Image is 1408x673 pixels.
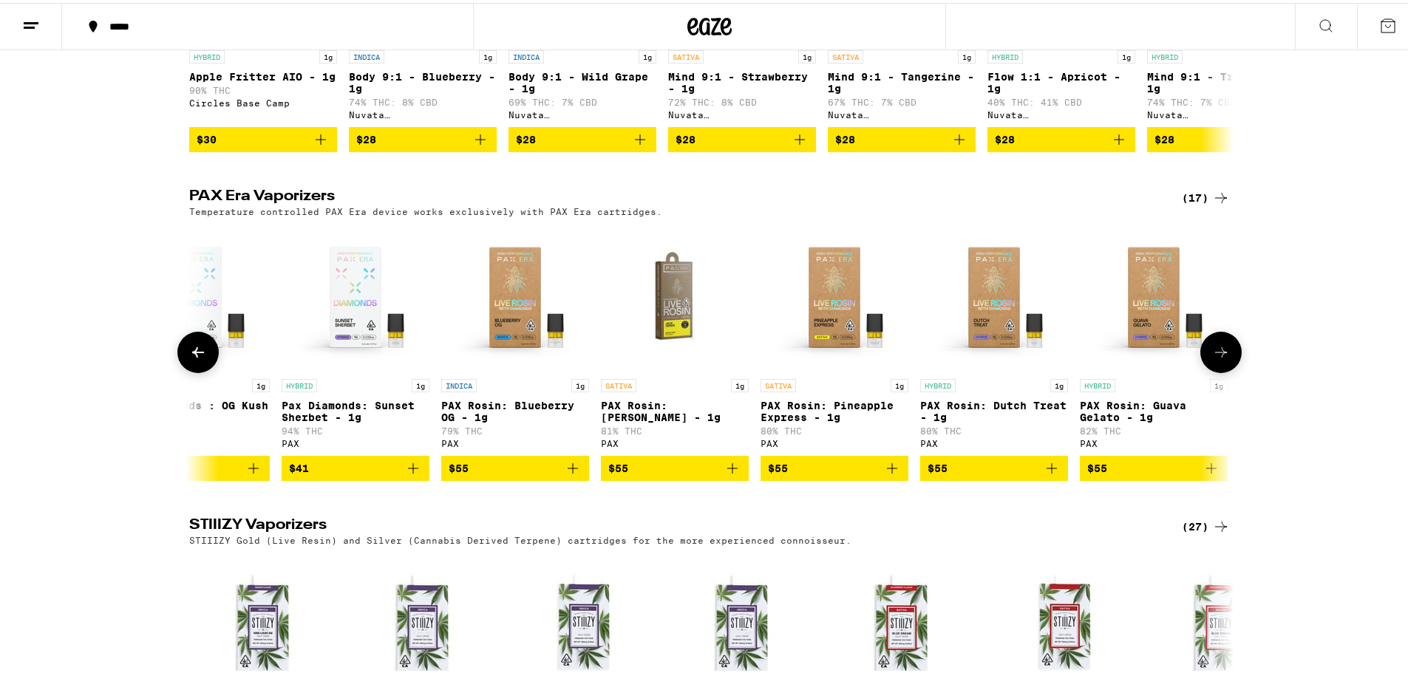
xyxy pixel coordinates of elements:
a: Open page for PAX Rosin: Guava Gelato - 1g from PAX [1080,221,1228,453]
p: Body 9:1 - Wild Grape - 1g [509,68,656,92]
img: PAX - PAX Rosin: Dutch Treat - 1g [920,221,1068,369]
p: 1g [571,376,589,389]
p: PAX Rosin: Dutch Treat - 1g [920,397,1068,420]
a: Open page for Pax Diamonds: Sunset Sherbet - 1g from PAX [282,221,429,453]
p: Body 9:1 - Blueberry - 1g [349,68,497,92]
p: HYBRID [1080,376,1115,389]
p: 1g [319,47,337,61]
button: Add to bag [122,453,270,478]
p: Mind 9:1 - Tangerine - 1g [828,68,976,92]
p: Pax Diamonds: Sunset Sherbet - 1g [282,397,429,420]
p: INDICA [349,47,384,61]
a: Open page for PAX Rosin: Pineapple Express - 1g from PAX [761,221,908,453]
p: 69% THC: 7% CBD [509,95,656,104]
div: Nuvata ([GEOGRAPHIC_DATA]) [987,107,1135,117]
p: 74% THC: 8% CBD [349,95,497,104]
p: HYBRID [920,376,956,389]
p: Pax Diamonds : OG Kush - 1g [122,397,270,420]
p: 93% THC [122,423,270,433]
p: 1g [479,47,497,61]
p: 67% THC: 7% CBD [828,95,976,104]
button: Add to bag [349,124,497,149]
p: 1g [798,47,816,61]
p: 1g [412,376,429,389]
p: SATIVA [668,47,704,61]
a: (27) [1182,515,1230,533]
button: Add to bag [1080,453,1228,478]
img: PAX - PAX Rosin: Pineapple Express - 1g [761,221,908,369]
div: PAX [441,436,589,445]
p: 1g [1118,47,1135,61]
p: Mind 9:1 - Tropical - 1g [1147,68,1295,92]
p: 81% THC [601,423,749,433]
div: PAX [122,436,270,445]
p: 80% THC [920,423,1068,433]
span: $55 [608,460,628,471]
p: Mind 9:1 - Strawberry - 1g [668,68,816,92]
button: Add to bag [1147,124,1295,149]
p: 1g [731,376,749,389]
img: PAX - PAX Rosin: Guava Gelato - 1g [1080,221,1228,369]
p: 1g [1050,376,1068,389]
div: PAX [761,436,908,445]
p: 90% THC [189,83,337,92]
p: 74% THC: 7% CBD [1147,95,1295,104]
button: Add to bag [189,124,337,149]
a: Open page for PAX Rosin: Dutch Treat - 1g from PAX [920,221,1068,453]
p: 40% THC: 41% CBD [987,95,1135,104]
span: $28 [676,131,696,143]
p: 1g [639,47,656,61]
span: $55 [1087,460,1107,471]
img: PAX - Pax Diamonds: Sunset Sherbet - 1g [282,221,429,369]
p: 1g [1210,376,1228,389]
a: Open page for Pax Diamonds : OG Kush - 1g from PAX [122,221,270,453]
button: Add to bag [668,124,816,149]
p: INDICA [441,376,477,389]
p: 79% THC [441,423,589,433]
a: Open page for PAX Rosin: Jack Herer - 1g from PAX [601,221,749,453]
p: 80% THC [761,423,908,433]
p: 1g [252,376,270,389]
button: Add to bag [509,124,656,149]
button: Add to bag [920,453,1068,478]
p: 1g [891,376,908,389]
span: Hi. Need any help? [9,10,106,22]
img: PAX - PAX Rosin: Jack Herer - 1g [601,221,749,369]
span: $28 [516,131,536,143]
p: SATIVA [828,47,863,61]
p: Flow 1:1 - Apricot - 1g [987,68,1135,92]
button: Add to bag [987,124,1135,149]
p: SATIVA [761,376,796,389]
p: SATIVA [601,376,636,389]
p: PAX Rosin: [PERSON_NAME] - 1g [601,397,749,420]
div: Nuvata ([GEOGRAPHIC_DATA]) [1147,107,1295,117]
div: PAX [920,436,1068,445]
span: $28 [995,131,1015,143]
div: PAX [1080,436,1228,445]
button: Add to bag [282,453,429,478]
p: Temperature controlled PAX Era device works exclusively with PAX Era cartridges. [189,204,662,213]
span: $28 [1154,131,1174,143]
span: $30 [197,131,217,143]
div: Circles Base Camp [189,95,337,105]
div: Nuvata ([GEOGRAPHIC_DATA]) [349,107,497,117]
h2: PAX Era Vaporizers [189,186,1157,204]
p: HYBRID [282,376,317,389]
div: PAX [601,436,749,445]
p: HYBRID [987,47,1023,61]
div: Nuvata ([GEOGRAPHIC_DATA]) [668,107,816,117]
p: PAX Rosin: Guava Gelato - 1g [1080,397,1228,420]
span: $55 [928,460,948,471]
span: $55 [768,460,788,471]
button: Add to bag [761,453,908,478]
h2: STIIIZY Vaporizers [189,515,1157,533]
div: PAX [282,436,429,445]
p: HYBRID [1147,47,1183,61]
span: $41 [289,460,309,471]
p: 82% THC [1080,423,1228,433]
p: PAX Rosin: Pineapple Express - 1g [761,397,908,420]
a: (17) [1182,186,1230,204]
div: Nuvata ([GEOGRAPHIC_DATA]) [828,107,976,117]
